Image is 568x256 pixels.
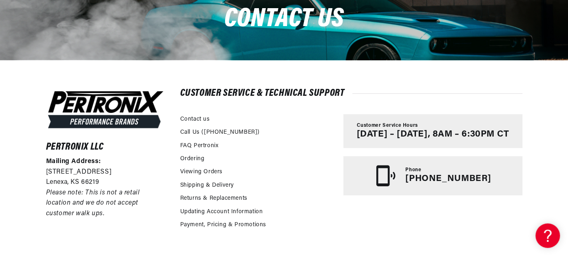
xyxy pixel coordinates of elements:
[343,156,522,195] a: Phone [PHONE_NUMBER]
[224,6,344,33] span: Contact us
[180,207,263,216] a: Updating Account Information
[180,154,205,163] a: Ordering
[405,167,421,174] span: Phone
[180,128,260,137] a: Call Us ([PHONE_NUMBER])
[180,221,266,230] a: Payment, Pricing & Promotions
[180,194,248,203] a: Returns & Replacements
[180,141,219,150] a: FAQ Pertronix
[180,89,522,97] h2: Customer Service & Technical Support
[180,181,234,190] a: Shipping & Delivery
[46,143,165,151] h6: Pertronix LLC
[46,177,165,188] p: Lenexa, KS 66219
[46,190,140,217] em: Please note: This is not a retail location and we do not accept customer walk ups.
[46,167,165,178] p: [STREET_ADDRESS]
[356,129,509,140] p: [DATE] – [DATE], 8AM – 6:30PM CT
[46,158,101,165] strong: Mailing Address:
[180,115,210,124] a: Contact us
[405,174,491,184] p: [PHONE_NUMBER]
[180,168,223,177] a: Viewing Orders
[356,122,418,129] span: Customer Service Hours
